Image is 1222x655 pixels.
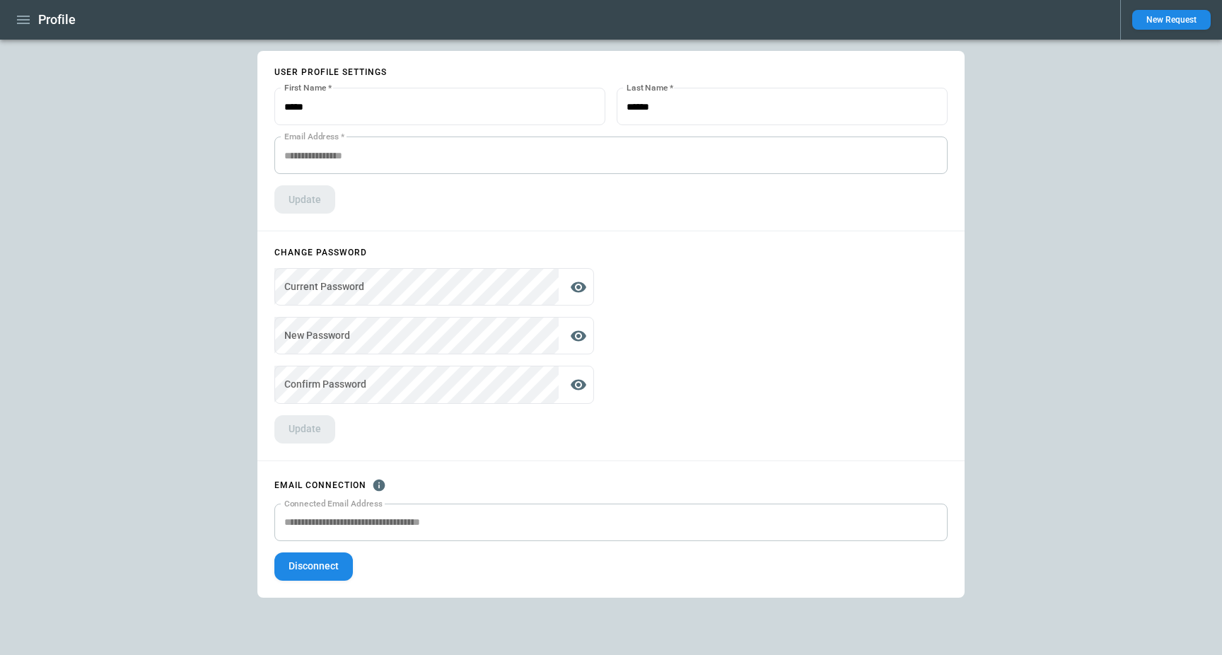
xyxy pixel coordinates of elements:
label: Last Name [627,81,673,93]
button: display the password [564,322,593,350]
button: New Request [1132,10,1211,30]
h1: Profile [38,11,76,28]
p: User profile settings [274,68,948,76]
label: Email Address [284,130,344,142]
button: display the password [564,273,593,301]
p: Change password [274,248,594,257]
svg: Used to send and track outbound communications from shared quotes. You may occasionally need to r... [372,478,386,492]
button: Disconnect [274,552,353,581]
label: Connected Email Address [284,497,383,509]
div: This is the email address linked to your Aerios account. It's used for signing in and cannot be e... [274,137,948,174]
p: EMAIL CONNECTION [274,481,366,489]
label: First Name [284,81,332,93]
button: display the password [564,371,593,399]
